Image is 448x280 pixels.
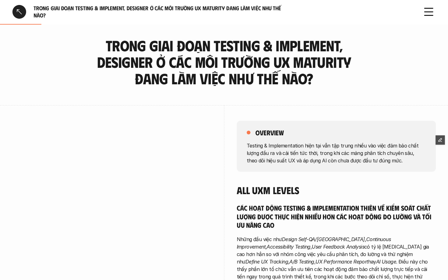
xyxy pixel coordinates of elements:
p: Testing & Implementation hiện tại vẫn tập trung nhiều vào việc đảm bảo chất lượng đầu ra và cải t... [247,142,426,164]
h5: Các hoạt động Testing & Implementation thiên về kiểm soát chất lượng được thực hiện nhiều hơn các... [237,203,436,229]
em: Design Self-QA/[GEOGRAPHIC_DATA] [282,236,365,242]
em: A/B Testing [289,259,314,265]
button: Edit Framer Content [436,135,445,145]
em: Define UX Tracking [245,259,288,265]
h6: Trong giai đoạn Testing & Implement, designer ở các môi trường UX maturity đang làm việc như thế ... [34,5,282,19]
h4: All UXM Levels [237,184,436,196]
h5: overview [255,128,284,137]
em: User Feedback Analysis [312,244,364,250]
em: UX Performance Report [315,259,368,265]
em: AI Usage [376,259,396,265]
em: Continuous Improvement [237,236,392,250]
h3: Trong giai đoạn Testing & Implement, designer ở các môi trường UX maturity đang làm việc như thế ... [92,37,356,86]
em: Accessibility Testing [267,244,310,250]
